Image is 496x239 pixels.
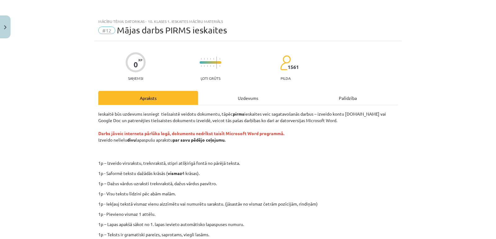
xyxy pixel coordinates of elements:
strong: pirms [233,111,244,117]
strong: vismaz [168,170,182,176]
p: 1p – Izveido virsrakstu, treknrakstā, stipri atšķirīgā fontā no pārējā teksta. [133,160,404,166]
p: 1p - Pievieno vismaz 1 attēlu. [98,211,398,217]
p: 1p – Dažus vārdus uzraksti treknrakstā, dažus vārdus pasvītro. [98,180,398,187]
p: 1p - Saformē tekstu dažādās krāsās ( 4 krāsas). [98,170,398,177]
p: 1p - Visu tekstu līdzini pēc abām malām. [98,190,398,197]
p: 1p - Iekļauj tekstā vismaz vienu aizzīmētu vai numurētu sarakstu. (jāsastāv no vismaz četrām pozī... [98,201,398,207]
span: XP [138,58,142,62]
img: icon-short-line-57e1e144782c952c97e751825c79c345078a6d821885a25fce030b3d8c18986b.svg [213,58,214,60]
p: Saņemsi [126,76,146,80]
img: icon-short-line-57e1e144782c952c97e751825c79c345078a6d821885a25fce030b3d8c18986b.svg [213,65,214,67]
img: students-c634bb4e5e11cddfef0936a35e636f08e4e9abd3cc4e673bd6f9a4125e45ecb1.svg [280,55,291,70]
img: icon-close-lesson-0947bae3869378f0d4975bcd49f059093ad1ed9edebbc8119c70593378902aed.svg [4,25,7,29]
div: Apraksts [98,91,198,105]
div: Palīdzība [298,91,398,105]
img: icon-long-line-d9ea69661e0d244f92f715978eff75569469978d946b2353a9bb055b3ed8787d.svg [216,57,217,69]
p: Ļoti grūts [201,76,220,80]
span: #12 [98,27,115,34]
img: icon-short-line-57e1e144782c952c97e751825c79c345078a6d821885a25fce030b3d8c18986b.svg [207,65,208,67]
strong: divu [127,137,136,143]
span: 1561 [288,64,299,70]
img: icon-short-line-57e1e144782c952c97e751825c79c345078a6d821885a25fce030b3d8c18986b.svg [219,65,220,67]
p: 1p – Teksts ir gramatiski pareizs, saprotams, viegli lasāms. [98,231,398,238]
img: icon-short-line-57e1e144782c952c97e751825c79c345078a6d821885a25fce030b3d8c18986b.svg [210,58,211,60]
p: Ieskaitē būs uzdevums iesniegt tiešsaistē veidotu dokumentu, tāpēc ieskaites veic sagatavošanās d... [98,111,398,156]
p: 1p – Lapas apakšā sākot no 1. lapas ievieto automātisko lapaspuses numuru. [98,221,398,228]
strong: par savu pēdējo ceļojumu. [173,137,225,143]
img: icon-short-line-57e1e144782c952c97e751825c79c345078a6d821885a25fce030b3d8c18986b.svg [210,65,211,67]
p: pilda [281,76,290,80]
span: Mājas darbs PIRMS ieskaites [117,25,227,35]
strong: Darbs jāveic interneta pārlūka logā, dokumentu nedrīkst taisīt Microsoft Word programmā. [98,130,284,136]
div: Uzdevums [198,91,298,105]
div: Mācību tēma: Datorikas - 10. klases 1. ieskaites mācību materiāls [98,19,398,23]
img: icon-short-line-57e1e144782c952c97e751825c79c345078a6d821885a25fce030b3d8c18986b.svg [207,58,208,60]
img: icon-short-line-57e1e144782c952c97e751825c79c345078a6d821885a25fce030b3d8c18986b.svg [219,58,220,60]
div: 0 [134,60,138,69]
